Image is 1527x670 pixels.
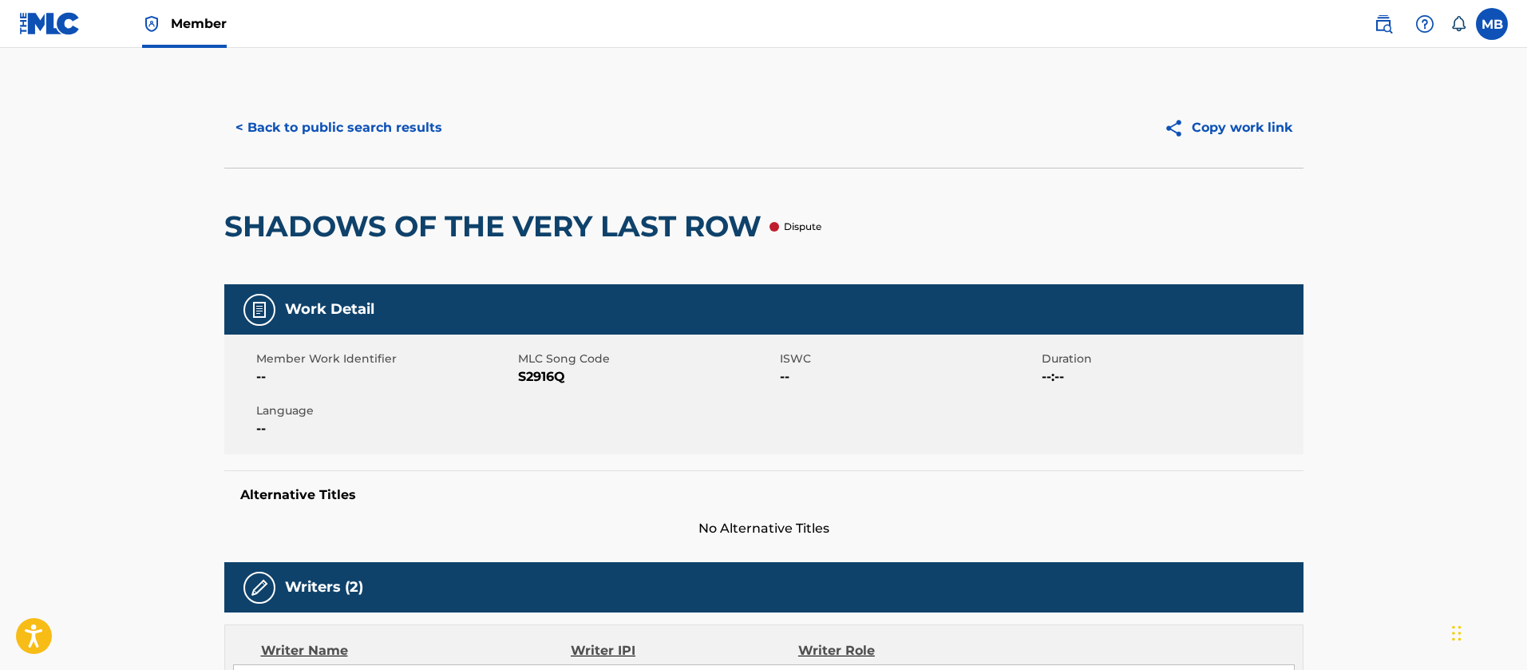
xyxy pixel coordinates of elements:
[1153,108,1303,148] button: Copy work link
[1447,593,1527,670] iframe: Chat Widget
[250,578,269,597] img: Writers
[171,14,227,33] span: Member
[250,300,269,319] img: Work Detail
[261,641,572,660] div: Writer Name
[256,351,514,367] span: Member Work Identifier
[1450,16,1466,32] div: Notifications
[285,300,374,319] h5: Work Detail
[224,108,453,148] button: < Back to public search results
[142,14,161,34] img: Top Rightsholder
[256,367,514,387] span: --
[518,351,776,367] span: MLC Song Code
[224,519,1303,538] span: No Alternative Titles
[798,641,1005,660] div: Writer Role
[240,487,1288,503] h5: Alternative Titles
[1374,14,1393,34] img: search
[1042,351,1300,367] span: Duration
[780,367,1038,387] span: --
[256,402,514,419] span: Language
[285,578,363,597] h5: Writers (2)
[19,12,81,35] img: MLC Logo
[1476,8,1508,40] div: User Menu
[784,220,821,234] p: Dispute
[1415,14,1434,34] img: help
[1409,8,1441,40] div: Help
[1164,118,1192,138] img: Copy work link
[571,641,798,660] div: Writer IPI
[780,351,1038,367] span: ISWC
[1042,367,1300,387] span: --:--
[518,367,776,387] span: S2916Q
[256,419,514,438] span: --
[224,208,769,244] h2: SHADOWS OF THE VERY LAST ROW
[1367,8,1399,40] a: Public Search
[1482,433,1527,561] iframe: Resource Center
[1452,609,1462,657] div: Drag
